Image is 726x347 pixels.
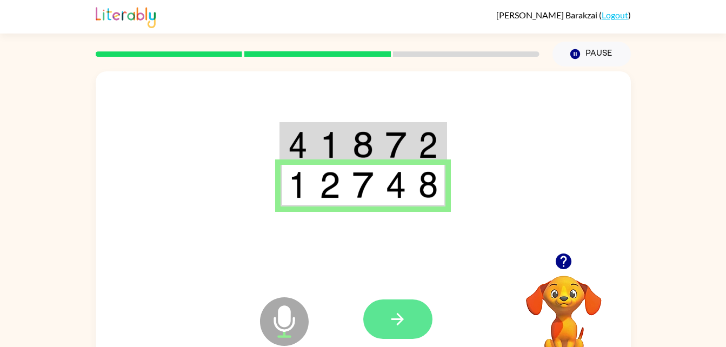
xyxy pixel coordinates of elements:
[602,10,628,20] a: Logout
[385,171,406,198] img: 4
[288,171,308,198] img: 1
[319,131,340,158] img: 1
[352,131,373,158] img: 8
[418,131,438,158] img: 2
[496,10,631,20] div: ( )
[319,171,340,198] img: 2
[385,131,406,158] img: 7
[552,42,631,66] button: Pause
[496,10,599,20] span: [PERSON_NAME] Barakzai
[352,171,373,198] img: 7
[418,171,438,198] img: 8
[96,4,156,28] img: Literably
[288,131,308,158] img: 4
